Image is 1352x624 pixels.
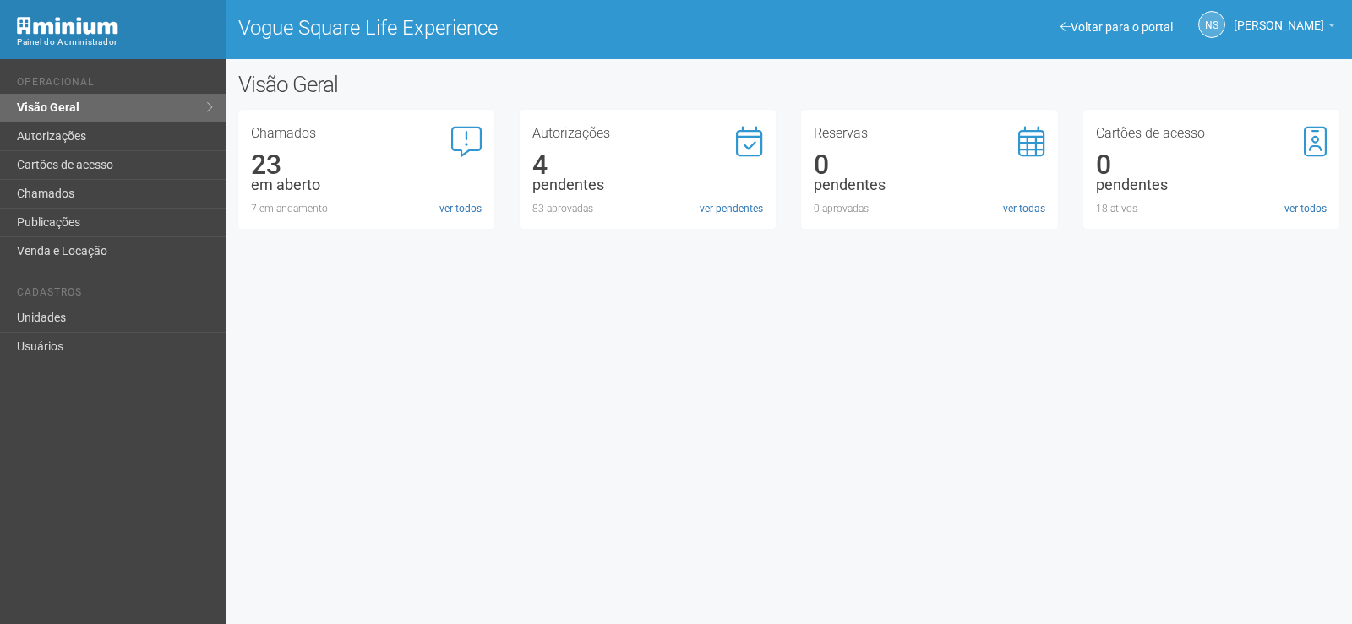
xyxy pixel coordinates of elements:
[814,157,1044,172] div: 0
[814,127,1044,140] h3: Reservas
[238,72,683,97] h2: Visão Geral
[1096,157,1327,172] div: 0
[532,157,763,172] div: 4
[814,177,1044,193] div: pendentes
[700,201,763,216] a: ver pendentes
[17,17,118,35] img: Minium
[1198,11,1225,38] a: NS
[814,201,1044,216] div: 0 aprovadas
[532,127,763,140] h3: Autorizações
[1096,127,1327,140] h3: Cartões de acesso
[1003,201,1045,216] a: ver todas
[1234,3,1324,32] span: Nicolle Silva
[532,177,763,193] div: pendentes
[17,286,213,304] li: Cadastros
[1234,21,1335,35] a: [PERSON_NAME]
[251,127,482,140] h3: Chamados
[238,17,777,39] h1: Vogue Square Life Experience
[17,35,213,50] div: Painel do Administrador
[1096,177,1327,193] div: pendentes
[251,177,482,193] div: em aberto
[532,201,763,216] div: 83 aprovadas
[251,157,482,172] div: 23
[17,76,213,94] li: Operacional
[439,201,482,216] a: ver todos
[1284,201,1327,216] a: ver todos
[251,201,482,216] div: 7 em andamento
[1096,201,1327,216] div: 18 ativos
[1060,20,1173,34] a: Voltar para o portal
